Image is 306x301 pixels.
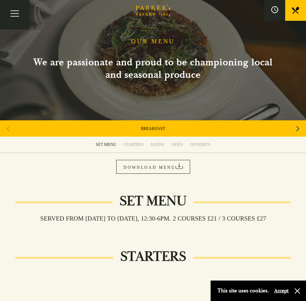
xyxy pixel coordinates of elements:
button: Close and accept [294,287,301,294]
h2: Set Menu [113,193,194,209]
div: SET MENU [96,142,117,147]
a: DESSERTS [187,137,214,153]
h3: Served from [DATE] to [DATE], 12:30-6pm. 2 COURSES £21 / 3 COURSES £27 [33,215,273,222]
div: SIDES [171,142,183,147]
h1: OUR MENU [131,38,175,45]
a: DOWNLOAD MENU [116,160,190,174]
div: MAINS [151,142,164,147]
div: Next slide [293,121,303,136]
a: MAINS [147,137,168,153]
p: This site uses cookies. [218,286,269,296]
a: BREAKFAST [141,126,165,131]
div: DESSERTS [190,142,210,147]
a: SET MENU [92,137,120,153]
div: STARTERS [124,142,144,147]
a: SIDES [168,137,187,153]
h2: We are passionate and proud to be championing local and seasonal produce [25,56,281,81]
a: STARTERS [120,137,147,153]
button: Accept [274,287,289,294]
h2: STARTERS [113,248,193,265]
